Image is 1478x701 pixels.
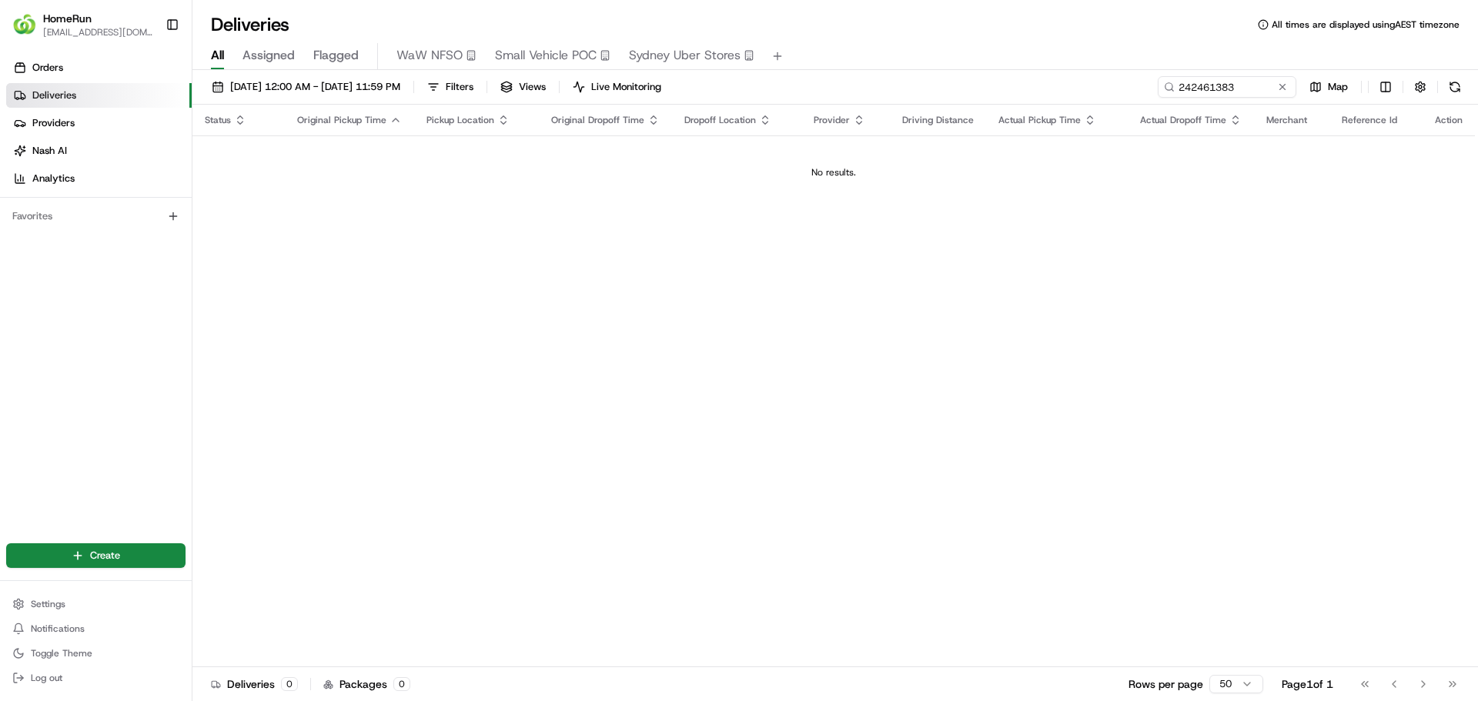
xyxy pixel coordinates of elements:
span: Original Dropoff Time [551,114,644,126]
span: Providers [32,116,75,130]
span: Map [1328,80,1348,94]
button: Views [493,76,553,98]
span: Log out [31,672,62,684]
button: HomeRun [43,11,92,26]
a: Nash AI [6,139,192,163]
button: [DATE] 12:00 AM - [DATE] 11:59 PM [205,76,407,98]
span: Merchant [1266,114,1307,126]
img: HomeRun [12,12,37,37]
div: Deliveries [211,676,298,692]
div: Action [1435,114,1463,126]
button: Live Monitoring [566,76,668,98]
span: WaW NFSO [396,46,463,65]
div: Favorites [6,204,186,229]
span: Create [90,549,120,562]
span: Reference Id [1342,114,1397,126]
span: All [211,46,224,65]
span: [DATE] 12:00 AM - [DATE] 11:59 PM [230,80,400,94]
button: Filters [420,76,480,98]
span: Sydney Uber Stores [629,46,741,65]
div: No results. [199,166,1469,179]
span: Flagged [313,46,359,65]
a: Analytics [6,166,192,191]
button: Refresh [1444,76,1466,98]
span: Actual Pickup Time [998,114,1081,126]
button: Toggle Theme [6,643,186,664]
span: Actual Dropoff Time [1140,114,1226,126]
span: Dropoff Location [684,114,756,126]
span: All times are displayed using AEST timezone [1272,18,1460,31]
div: Packages [323,676,410,692]
p: Rows per page [1129,676,1203,692]
span: Notifications [31,623,85,635]
span: Analytics [32,172,75,185]
span: Original Pickup Time [297,114,386,126]
span: Live Monitoring [591,80,661,94]
span: Orders [32,61,63,75]
span: Provider [814,114,850,126]
span: Driving Distance [902,114,974,126]
a: Deliveries [6,83,192,108]
span: Deliveries [32,88,76,102]
input: Type to search [1158,76,1296,98]
button: Notifications [6,618,186,639]
div: 0 [393,677,410,691]
span: Assigned [242,46,295,65]
a: Providers [6,111,192,135]
div: Page 1 of 1 [1282,676,1333,692]
span: Small Vehicle POC [495,46,597,65]
button: [EMAIL_ADDRESS][DOMAIN_NAME] [43,26,153,38]
a: Orders [6,55,192,80]
button: Create [6,543,186,568]
h1: Deliveries [211,12,289,37]
button: Log out [6,667,186,689]
span: Pickup Location [426,114,494,126]
span: Views [519,80,546,94]
span: Nash AI [32,144,67,158]
div: 0 [281,677,298,691]
button: HomeRunHomeRun[EMAIL_ADDRESS][DOMAIN_NAME] [6,6,159,43]
span: Status [205,114,231,126]
span: Toggle Theme [31,647,92,659]
button: Settings [6,593,186,615]
span: Filters [446,80,473,94]
button: Map [1302,76,1355,98]
span: Settings [31,598,65,610]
